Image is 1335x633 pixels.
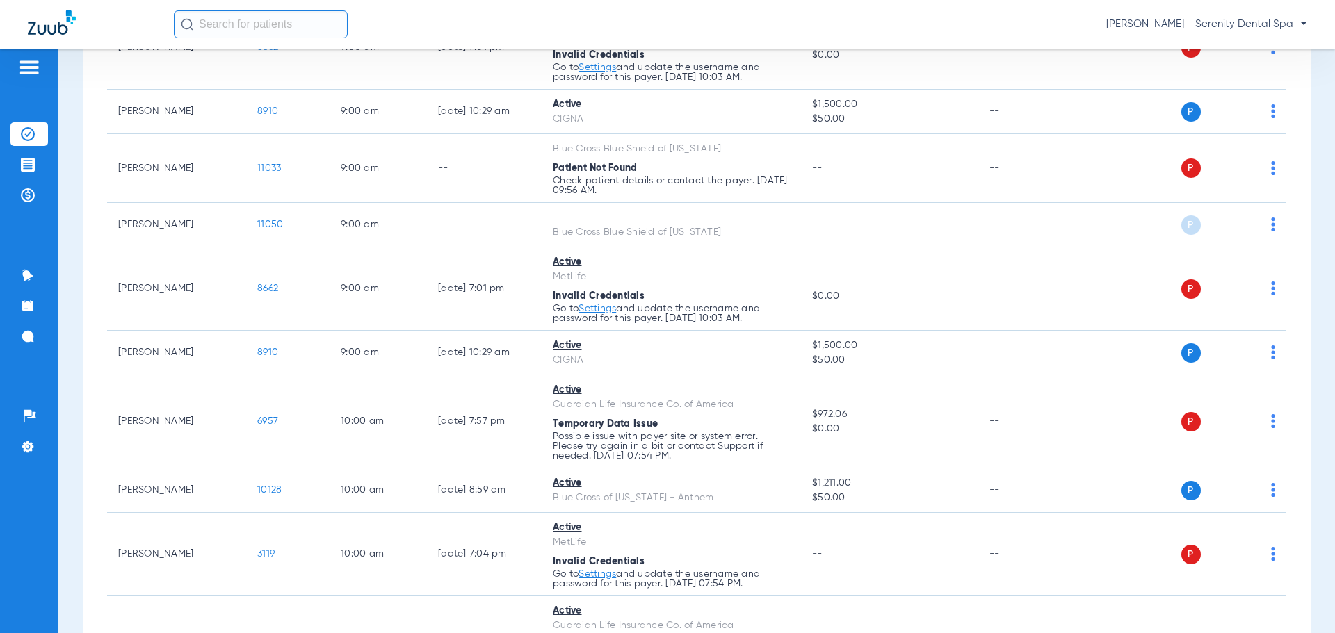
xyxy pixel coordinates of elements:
td: 9:00 AM [330,90,427,134]
td: -- [978,513,1072,596]
div: Guardian Life Insurance Co. of America [553,397,790,412]
span: [PERSON_NAME] - Serenity Dental Spa [1106,17,1307,31]
span: $50.00 [812,353,966,368]
span: $50.00 [812,491,966,505]
div: -- [553,211,790,225]
span: -- [812,220,823,229]
span: 11033 [257,163,281,173]
span: P [1181,102,1201,122]
div: Guardian Life Insurance Co. of America [553,618,790,633]
span: $1,500.00 [812,338,966,353]
td: [DATE] 8:59 AM [427,468,542,513]
div: MetLife [553,535,790,550]
span: 8910 [257,347,278,357]
span: $0.00 [812,48,966,63]
td: [DATE] 7:04 PM [427,513,542,596]
img: group-dot-blue.svg [1271,345,1275,359]
p: Go to and update the username and password for this payer. [DATE] 07:54 PM. [553,569,790,589]
div: CIGNA [553,353,790,368]
img: group-dot-blue.svg [1271,104,1275,118]
a: Settings [578,569,616,579]
td: [DATE] 10:29 AM [427,331,542,375]
span: 11050 [257,220,283,229]
span: -- [812,549,823,559]
img: group-dot-blue.svg [1271,483,1275,497]
td: [PERSON_NAME] [107,513,246,596]
td: [DATE] 10:29 AM [427,90,542,134]
span: Invalid Credentials [553,557,645,566]
span: $0.00 [812,422,966,436]
span: -- [812,163,823,173]
span: -- [812,274,966,289]
td: 10:00 AM [330,375,427,468]
img: Search Icon [181,18,193,31]
span: P [1181,158,1201,178]
td: 10:00 AM [330,468,427,513]
td: [PERSON_NAME] [107,375,246,468]
span: P [1181,545,1201,564]
span: P [1181,215,1201,235]
p: Check patient details or contact the payer. [DATE] 09:56 AM. [553,176,790,195]
span: 3119 [257,549,275,559]
div: Active [553,255,790,270]
p: Go to and update the username and password for this payer. [DATE] 10:03 AM. [553,63,790,82]
div: Active [553,520,790,535]
span: $50.00 [812,112,966,126]
img: group-dot-blue.svg [1271,217,1275,231]
td: -- [978,247,1072,331]
td: [PERSON_NAME] [107,247,246,331]
td: [PERSON_NAME] [107,468,246,513]
span: P [1181,279,1201,299]
div: Active [553,383,790,397]
div: Active [553,97,790,112]
p: Go to and update the username and password for this payer. [DATE] 10:03 AM. [553,304,790,323]
td: 10:00 AM [330,513,427,596]
td: 9:00 AM [330,203,427,247]
td: 9:00 AM [330,331,427,375]
img: group-dot-blue.svg [1271,161,1275,175]
td: -- [978,134,1072,203]
td: [DATE] 7:01 PM [427,247,542,331]
img: group-dot-blue.svg [1271,281,1275,295]
span: 10128 [257,485,282,495]
span: $972.06 [812,407,966,422]
img: group-dot-blue.svg [1271,547,1275,561]
span: P [1181,343,1201,363]
td: -- [978,375,1072,468]
div: Active [553,476,790,491]
span: Temporary Data Issue [553,419,658,429]
span: 8910 [257,106,278,116]
td: [PERSON_NAME] [107,90,246,134]
div: CIGNA [553,112,790,126]
p: Possible issue with payer site or system error. Please try again in a bit or contact Support if n... [553,431,790,461]
div: Blue Cross Blue Shield of [US_STATE] [553,142,790,156]
span: Invalid Credentials [553,291,645,301]
span: $1,211.00 [812,476,966,491]
td: -- [978,203,1072,247]
span: P [1181,481,1201,500]
img: Zuub Logo [28,10,76,35]
span: P [1181,412,1201,431]
span: Invalid Credentials [553,50,645,60]
div: Active [553,338,790,353]
div: MetLife [553,270,790,284]
td: [PERSON_NAME] [107,203,246,247]
img: group-dot-blue.svg [1271,414,1275,428]
span: $0.00 [812,289,966,304]
td: [PERSON_NAME] [107,134,246,203]
div: Active [553,604,790,618]
span: Patient Not Found [553,163,637,173]
div: Blue Cross Blue Shield of [US_STATE] [553,225,790,240]
td: 9:00 AM [330,134,427,203]
td: -- [427,134,542,203]
a: Settings [578,304,616,313]
div: Blue Cross of [US_STATE] - Anthem [553,491,790,505]
td: -- [427,203,542,247]
td: -- [978,90,1072,134]
td: [DATE] 7:57 PM [427,375,542,468]
input: Search for patients [174,10,348,38]
span: 8662 [257,283,278,293]
a: Settings [578,63,616,72]
img: hamburger-icon [18,59,40,76]
td: -- [978,468,1072,513]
